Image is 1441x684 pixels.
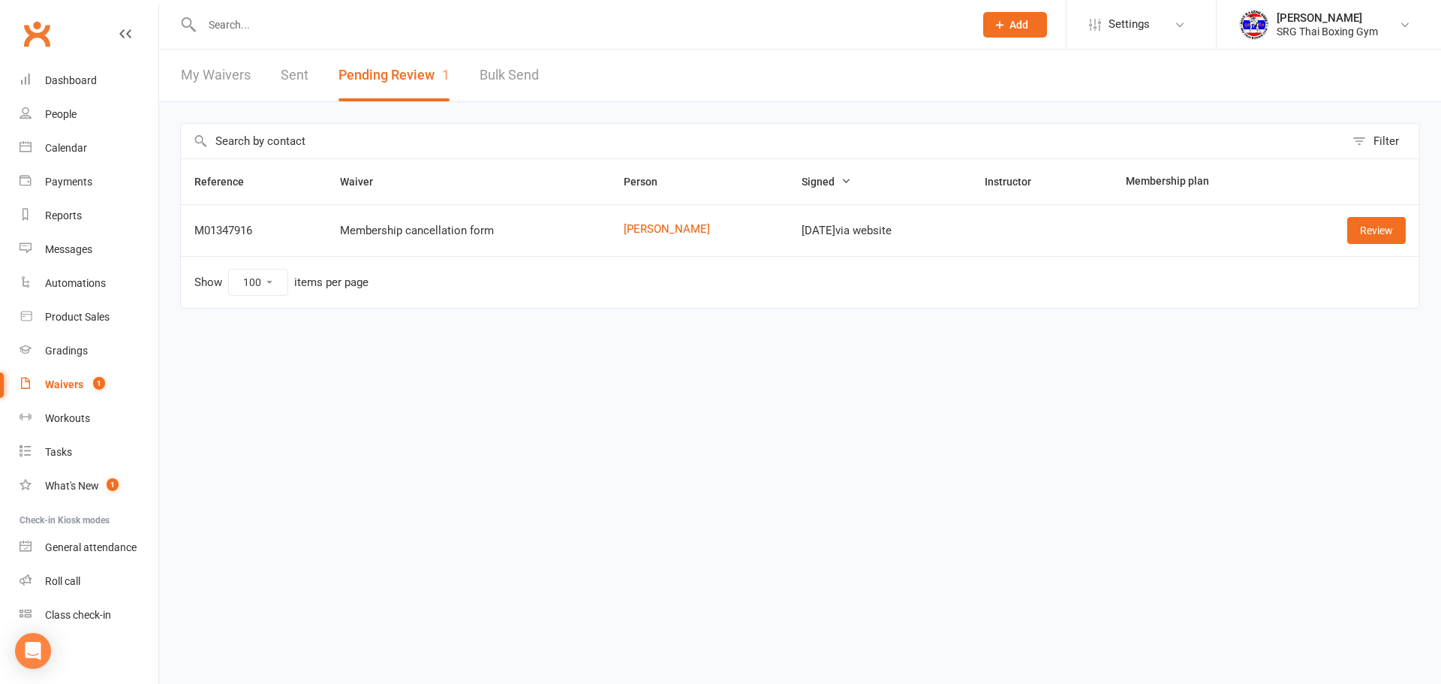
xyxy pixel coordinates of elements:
[45,446,72,458] div: Tasks
[340,224,597,237] div: Membership cancellation form
[1009,19,1028,31] span: Add
[45,412,90,424] div: Workouts
[20,233,158,267] a: Messages
[181,124,1345,158] input: Search by contact
[45,575,80,587] div: Roll call
[20,402,158,435] a: Workouts
[194,176,260,188] span: Reference
[45,345,88,357] div: Gradings
[45,74,97,86] div: Dashboard
[197,14,964,35] input: Search...
[45,378,83,390] div: Waivers
[480,50,539,101] a: Bulk Send
[1112,159,1285,204] th: Membership plan
[294,276,369,289] div: items per page
[20,199,158,233] a: Reports
[20,98,158,131] a: People
[281,50,308,101] a: Sent
[18,15,56,53] a: Clubworx
[20,598,158,632] a: Class kiosk mode
[624,176,674,188] span: Person
[194,173,260,191] button: Reference
[624,173,674,191] button: Person
[45,311,110,323] div: Product Sales
[20,565,158,598] a: Roll call
[1345,124,1419,158] button: Filter
[340,173,390,191] button: Waiver
[624,223,775,236] a: [PERSON_NAME]
[45,243,92,255] div: Messages
[194,224,313,237] div: M01347916
[45,480,99,492] div: What's New
[20,368,158,402] a: Waivers 1
[20,435,158,469] a: Tasks
[802,173,851,191] button: Signed
[45,541,137,553] div: General attendance
[45,209,82,221] div: Reports
[1373,132,1399,150] div: Filter
[20,300,158,334] a: Product Sales
[802,224,958,237] div: [DATE] via website
[20,531,158,565] a: General attendance kiosk mode
[181,50,251,101] a: My Waivers
[194,269,369,296] div: Show
[45,108,77,120] div: People
[1277,25,1378,38] div: SRG Thai Boxing Gym
[340,176,390,188] span: Waiver
[1277,11,1378,25] div: [PERSON_NAME]
[20,64,158,98] a: Dashboard
[15,633,51,669] div: Open Intercom Messenger
[20,131,158,165] a: Calendar
[802,176,851,188] span: Signed
[45,277,106,289] div: Automations
[20,334,158,368] a: Gradings
[985,173,1048,191] button: Instructor
[442,67,450,83] span: 1
[45,609,111,621] div: Class check-in
[93,377,105,390] span: 1
[20,469,158,503] a: What's New1
[45,176,92,188] div: Payments
[985,176,1048,188] span: Instructor
[1347,217,1406,244] a: Review
[20,267,158,300] a: Automations
[1109,8,1150,41] span: Settings
[983,12,1047,38] button: Add
[338,50,450,101] button: Pending Review1
[45,142,87,154] div: Calendar
[107,478,119,491] span: 1
[1239,10,1269,40] img: thumb_image1718682644.png
[20,165,158,199] a: Payments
